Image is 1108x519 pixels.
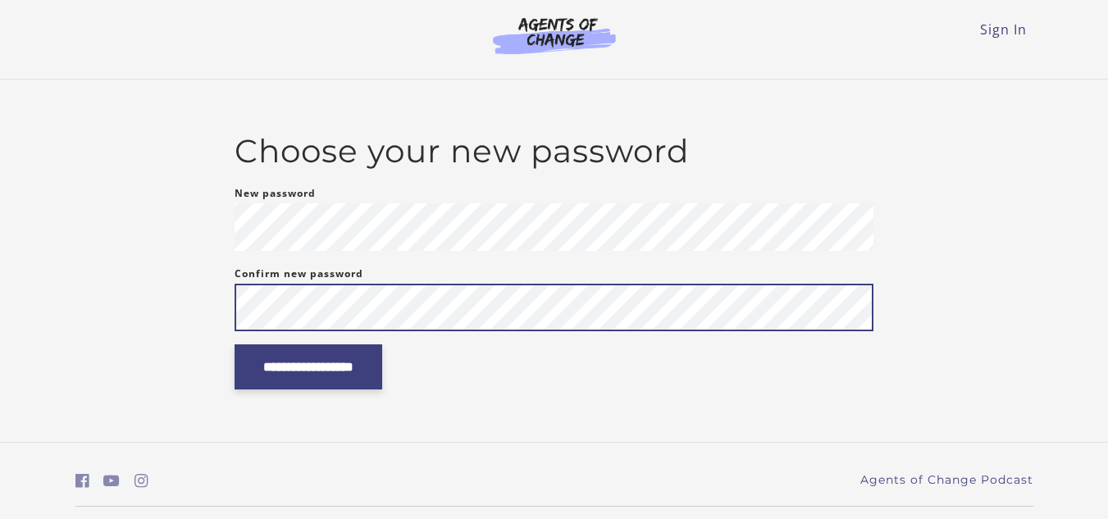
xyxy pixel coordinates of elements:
[476,16,633,54] img: Agents of Change Logo
[135,473,148,489] i: https://www.instagram.com/agentsofchangeprep/ (Open in a new window)
[235,132,873,171] h2: Choose your new password
[235,264,363,284] label: Confirm new password
[75,469,89,493] a: https://www.facebook.com/groups/aswbtestprep (Open in a new window)
[103,469,120,493] a: https://www.youtube.com/c/AgentsofChangeTestPrepbyMeaganMitchell (Open in a new window)
[135,469,148,493] a: https://www.instagram.com/agentsofchangeprep/ (Open in a new window)
[75,473,89,489] i: https://www.facebook.com/groups/aswbtestprep (Open in a new window)
[860,471,1033,489] a: Agents of Change Podcast
[980,20,1027,39] a: Sign In
[103,473,120,489] i: https://www.youtube.com/c/AgentsofChangeTestPrepbyMeaganMitchell (Open in a new window)
[235,184,316,203] label: New password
